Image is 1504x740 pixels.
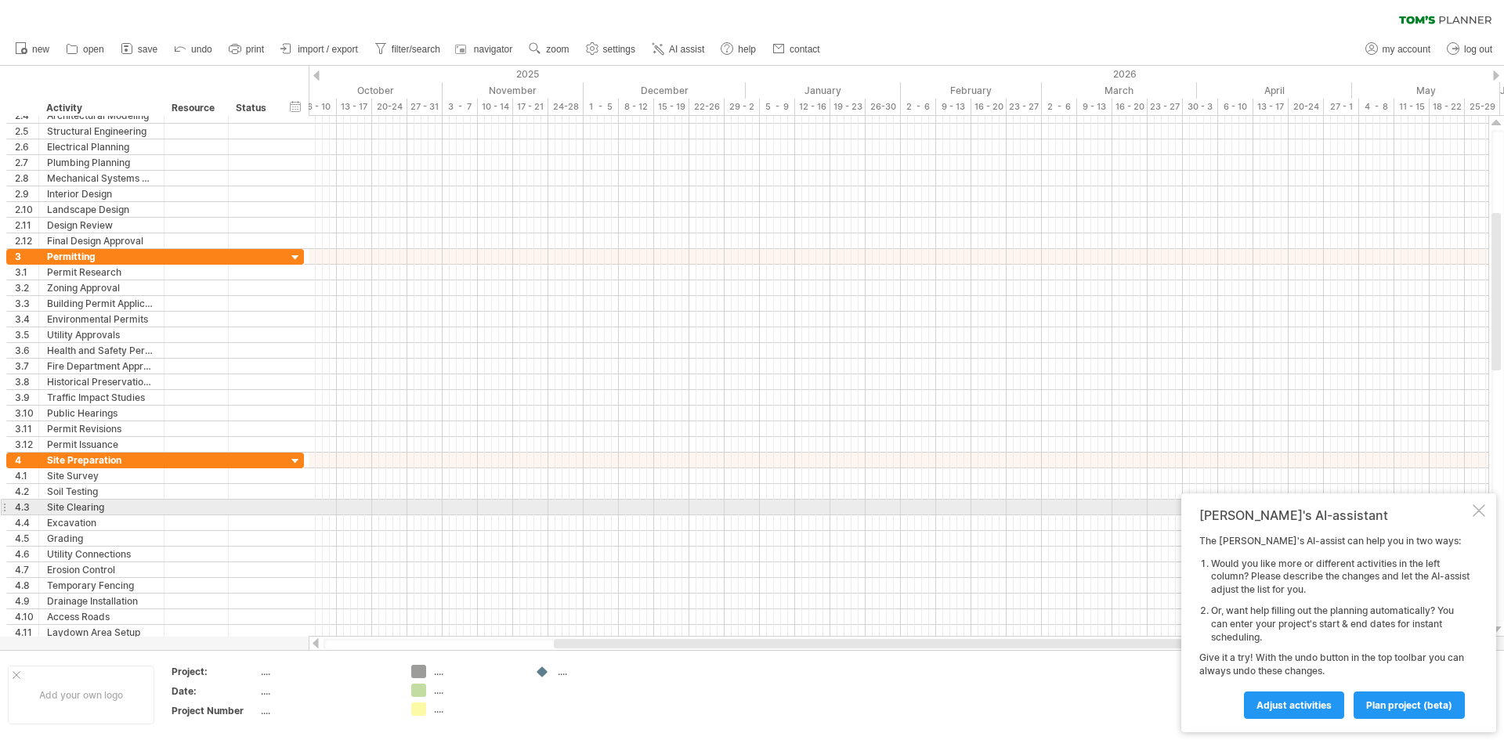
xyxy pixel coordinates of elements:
[47,578,156,593] div: Temporary Fencing
[15,280,38,295] div: 3.2
[172,100,219,116] div: Resource
[790,44,820,55] span: contact
[548,99,584,115] div: 24-28
[795,99,830,115] div: 12 - 16
[1218,99,1253,115] div: 6 - 10
[434,665,519,678] div: ....
[901,99,936,115] div: 2 - 6
[47,280,156,295] div: Zoning Approval
[1148,99,1183,115] div: 23 - 27
[47,327,156,342] div: Utility Approvals
[15,139,38,154] div: 2.6
[15,374,38,389] div: 3.8
[15,609,38,624] div: 4.10
[1359,99,1394,115] div: 4 - 8
[47,124,156,139] div: Structural Engineering
[830,99,866,115] div: 19 - 23
[15,453,38,467] div: 4
[746,82,901,99] div: January 2026
[172,704,258,717] div: Project Number
[46,100,155,116] div: Activity
[47,155,156,170] div: Plumbing Planning
[15,202,38,217] div: 2.10
[47,406,156,421] div: Public Hearings
[47,515,156,530] div: Excavation
[15,390,38,405] div: 3.9
[15,218,38,233] div: 2.11
[474,44,512,55] span: navigator
[669,44,704,55] span: AI assist
[47,139,156,154] div: Electrical Planning
[47,547,156,561] div: Utility Connections
[15,343,38,358] div: 3.6
[15,296,38,311] div: 3.3
[443,82,584,99] div: November 2025
[47,562,156,577] div: Erosion Control
[15,155,38,170] div: 2.7
[546,44,569,55] span: zoom
[170,39,217,60] a: undo
[117,39,162,60] a: save
[47,186,156,201] div: Interior Design
[372,99,407,115] div: 20-24
[1289,99,1324,115] div: 20-24
[866,99,901,115] div: 26-30
[15,421,38,436] div: 3.11
[434,684,519,697] div: ....
[1244,691,1344,719] a: Adjust activities
[901,82,1042,99] div: February 2026
[582,39,640,60] a: settings
[513,99,548,115] div: 17 - 21
[32,44,49,55] span: new
[47,343,156,358] div: Health and Safety Permits
[1197,82,1352,99] div: April 2026
[1211,605,1470,644] li: Or, want help filling out the planning automatically? You can enter your project's start & end da...
[47,218,156,233] div: Design Review
[15,578,38,593] div: 4.8
[15,406,38,421] div: 3.10
[15,547,38,561] div: 4.6
[1361,39,1435,60] a: my account
[15,249,38,264] div: 3
[47,421,156,436] div: Permit Revisions
[47,249,156,264] div: Permitting
[172,665,258,678] div: Project:
[434,702,519,716] div: ....
[371,39,445,60] a: filter/search
[738,44,756,55] span: help
[1354,691,1465,719] a: plan project (beta)
[15,233,38,248] div: 2.12
[15,594,38,608] div: 4.9
[15,265,38,280] div: 3.1
[1324,99,1359,115] div: 27 - 1
[47,484,156,499] div: Soil Testing
[1352,82,1500,99] div: May 2026
[1112,99,1148,115] div: 16 - 20
[1253,99,1289,115] div: 13 - 17
[246,44,264,55] span: print
[47,594,156,608] div: Drainage Installation
[47,202,156,217] div: Landscape Design
[298,44,358,55] span: import / export
[971,99,1007,115] div: 16 - 20
[1042,82,1197,99] div: March 2026
[15,171,38,186] div: 2.8
[525,39,573,60] a: zoom
[47,500,156,514] div: Site Clearing
[15,186,38,201] div: 2.9
[1199,507,1470,523] div: [PERSON_NAME]'s AI-assistant
[47,296,156,311] div: Building Permit Application
[47,468,156,483] div: Site Survey
[302,99,337,115] div: 6 - 10
[261,704,392,717] div: ....
[8,666,154,724] div: Add your own logo
[1465,99,1500,115] div: 25-29
[47,312,156,327] div: Environmental Permits
[47,625,156,640] div: Laydown Area Setup
[11,39,54,60] a: new
[1464,44,1492,55] span: log out
[407,99,443,115] div: 27 - 31
[1007,99,1042,115] div: 23 - 27
[768,39,825,60] a: contact
[15,515,38,530] div: 4.4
